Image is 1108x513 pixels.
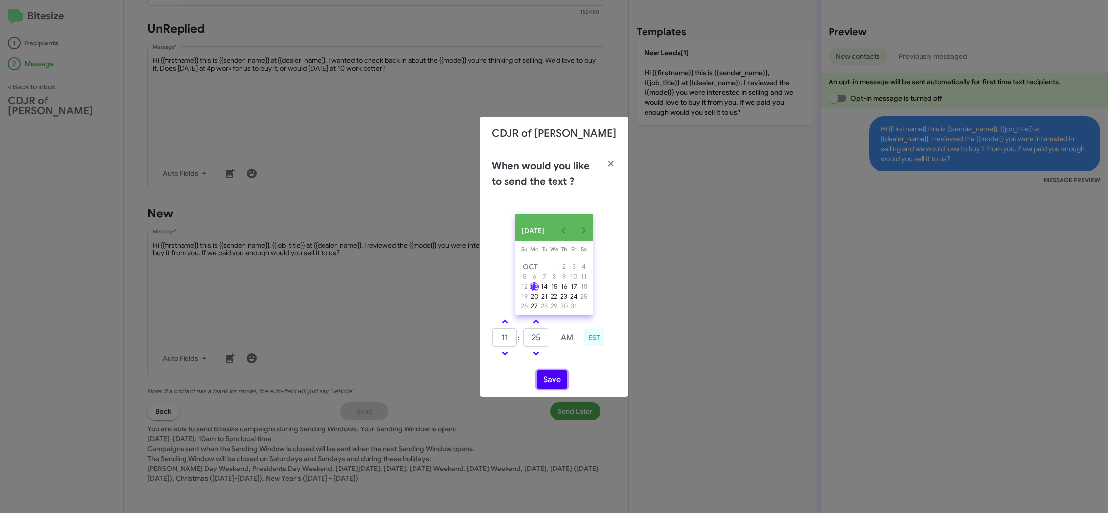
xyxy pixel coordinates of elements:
div: 8 [550,272,558,281]
button: October 27, 2025 [529,301,539,311]
td: : [517,328,523,347]
button: October 14, 2025 [539,282,549,292]
div: 22 [550,292,558,301]
div: 11 [579,272,588,281]
button: October 6, 2025 [529,272,539,282]
div: 5 [520,272,529,281]
div: 24 [569,292,578,301]
div: 19 [520,292,529,301]
button: Choose month and year [515,221,554,241]
button: October 8, 2025 [549,272,559,282]
input: MM [523,328,548,347]
button: October 28, 2025 [539,301,549,311]
div: 26 [520,302,529,311]
div: 23 [559,292,568,301]
button: October 18, 2025 [579,282,589,292]
h2: When would you like to send the text ? [492,158,598,190]
button: October 5, 2025 [519,272,529,282]
button: Previous month [554,221,573,241]
div: 25 [579,292,588,301]
button: October 10, 2025 [569,272,579,282]
div: 9 [559,272,568,281]
button: October 20, 2025 [529,292,539,301]
div: 21 [540,292,549,301]
button: October 12, 2025 [519,282,529,292]
div: 2 [559,262,568,271]
div: 16 [559,282,568,291]
span: Mo [530,246,539,253]
input: HH [492,328,517,347]
div: 6 [530,272,539,281]
span: Su [521,246,527,253]
button: October 23, 2025 [559,292,569,301]
button: October 29, 2025 [549,301,559,311]
span: [DATE] [522,222,544,240]
div: 18 [579,282,588,291]
button: October 1, 2025 [549,262,559,272]
span: Th [561,246,567,253]
span: Tu [542,246,547,253]
div: 15 [550,282,558,291]
button: October 2, 2025 [559,262,569,272]
button: October 19, 2025 [519,292,529,301]
div: 3 [569,262,578,271]
div: 30 [559,302,568,311]
div: 31 [569,302,578,311]
div: 27 [530,302,539,311]
span: We [550,246,558,253]
button: Save [537,370,567,389]
button: October 9, 2025 [559,272,569,282]
button: Next month [573,221,593,241]
div: 12 [520,282,529,291]
div: CDJR of [PERSON_NAME] [480,117,628,150]
span: Sa [581,246,587,253]
div: 14 [540,282,549,291]
button: October 11, 2025 [579,272,589,282]
button: October 16, 2025 [559,282,569,292]
span: Fr [571,246,576,253]
button: October 24, 2025 [569,292,579,301]
button: October 31, 2025 [569,301,579,311]
button: October 4, 2025 [579,262,589,272]
div: 10 [569,272,578,281]
button: October 25, 2025 [579,292,589,301]
div: 28 [540,302,549,311]
div: 7 [540,272,549,281]
button: October 17, 2025 [569,282,579,292]
div: 20 [530,292,539,301]
button: October 26, 2025 [519,301,529,311]
div: 13 [530,282,539,291]
button: October 13, 2025 [529,282,539,292]
button: October 7, 2025 [539,272,549,282]
button: October 22, 2025 [549,292,559,301]
div: 4 [579,262,588,271]
div: 1 [550,262,558,271]
button: October 21, 2025 [539,292,549,301]
div: 17 [569,282,578,291]
div: 29 [550,302,558,311]
td: OCT [519,262,549,272]
button: AM [554,328,580,347]
button: October 3, 2025 [569,262,579,272]
button: October 30, 2025 [559,301,569,311]
div: EST [584,329,604,346]
button: October 15, 2025 [549,282,559,292]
